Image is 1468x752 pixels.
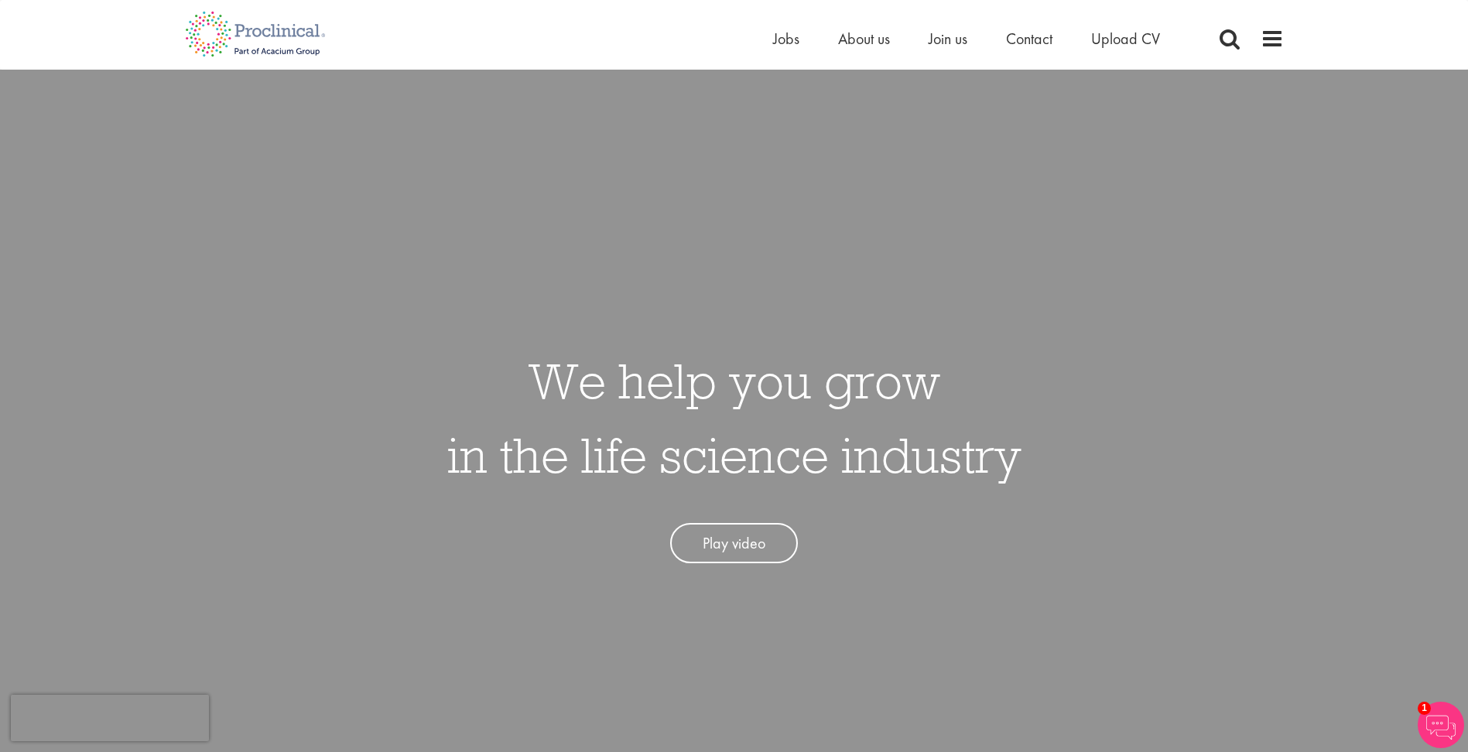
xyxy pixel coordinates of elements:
[670,523,798,564] a: Play video
[1006,29,1052,49] a: Contact
[773,29,799,49] a: Jobs
[1418,702,1464,748] img: Chatbot
[1091,29,1160,49] a: Upload CV
[447,344,1021,492] h1: We help you grow in the life science industry
[1418,702,1431,715] span: 1
[929,29,967,49] a: Join us
[838,29,890,49] a: About us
